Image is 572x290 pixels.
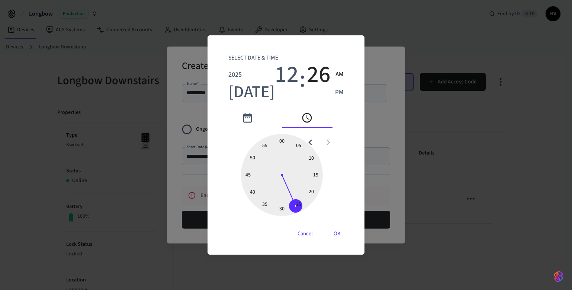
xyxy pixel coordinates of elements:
span: 2025 [228,70,242,80]
button: OK [325,225,350,243]
span: : [299,66,305,102]
button: AM [335,66,344,84]
img: SeamLogoGradient.69752ec5.svg [554,271,563,283]
button: pick date [222,108,273,128]
span: 12 [275,61,299,88]
button: [DATE] [228,84,275,102]
button: PM [335,84,344,102]
button: 2025 [228,66,242,84]
span: [DATE] [228,82,275,103]
button: 12 [275,66,299,84]
button: 26 [307,66,331,84]
span: 26 [307,61,331,88]
span: AM [335,70,344,80]
button: pick time [282,108,332,128]
button: Cancel [289,225,322,243]
span: Select date & time [228,50,278,66]
span: PM [335,88,344,98]
button: open previous view [302,134,319,151]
